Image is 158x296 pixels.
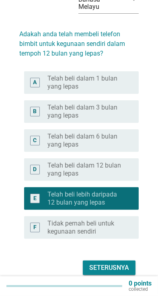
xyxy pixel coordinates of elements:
[33,78,37,87] div: A
[19,21,139,58] h2: Adakah anda telah membeli telefon bimbit untuk kegunaan sendiri dalam tempoh 12 bulan yang lepas?
[47,132,126,149] label: Telah beli dalam 6 bulan yang lepas
[33,165,37,174] div: D
[33,136,37,145] div: C
[47,75,126,91] label: Telah beli dalam 1 bulan yang lepas
[47,190,126,207] label: Telah beli lebih daripada 12 bulan yang lepas
[33,107,37,116] div: B
[33,223,37,232] div: F
[129,281,152,286] p: 0 points
[129,286,152,292] p: collected
[83,261,135,275] button: Seterusnya
[47,103,126,120] label: Telah beli dalam 3 bulan yang lepas
[33,194,37,203] div: E
[47,161,126,178] label: Telah beli dalam 12 bulan yang lepas
[89,263,129,273] div: Seterusnya
[47,219,126,236] label: Tidak pernah beli untuk kegunaan sendiri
